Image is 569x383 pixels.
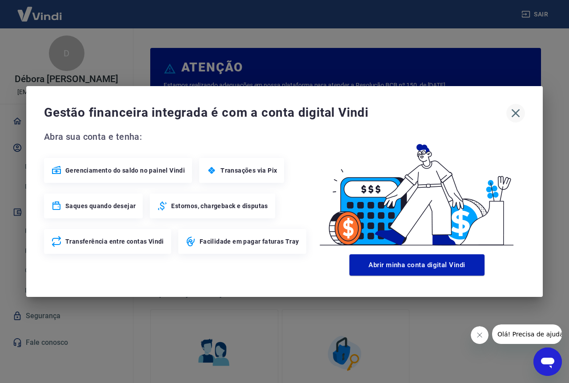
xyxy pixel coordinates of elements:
[492,324,562,344] iframe: Mensagem da empresa
[44,104,506,122] span: Gestão financeira integrada é com a conta digital Vindi
[5,6,75,13] span: Olá! Precisa de ajuda?
[65,201,136,210] span: Saques quando desejar
[65,166,185,175] span: Gerenciamento do saldo no painel Vindi
[44,130,309,144] span: Abra sua conta e tenha:
[533,347,562,376] iframe: Botão para abrir a janela de mensagens
[349,254,485,276] button: Abrir minha conta digital Vindi
[220,166,277,175] span: Transações via Pix
[200,237,299,246] span: Facilidade em pagar faturas Tray
[309,130,525,251] img: Good Billing
[471,326,489,344] iframe: Fechar mensagem
[171,201,268,210] span: Estornos, chargeback e disputas
[65,237,164,246] span: Transferência entre contas Vindi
